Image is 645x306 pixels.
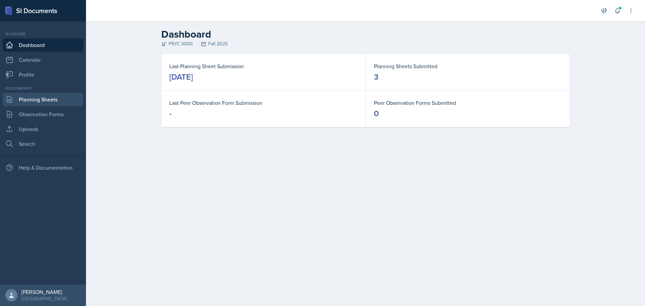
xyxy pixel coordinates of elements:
[161,28,570,40] h2: Dashboard
[161,40,570,47] div: PSYC 3000 Fall 2025
[374,99,562,107] dt: Peer Observation Forms Submitted
[3,137,83,150] a: Search
[3,53,83,67] a: Calendar
[3,93,83,106] a: Planning Sheets
[374,62,562,70] dt: Planning Sheets Submitted
[3,161,83,174] div: Help & Documentation
[21,295,67,302] div: [GEOGRAPHIC_DATA]
[21,289,67,295] div: [PERSON_NAME]
[169,108,172,119] div: -
[3,31,83,37] div: Si leader
[169,62,357,70] dt: Last Planning Sheet Submission
[374,72,379,82] div: 3
[169,72,193,82] div: [DATE]
[3,38,83,52] a: Dashboard
[374,108,379,119] div: 0
[3,122,83,136] a: Uploads
[3,85,83,91] div: Documents
[3,68,83,81] a: Profile
[169,99,357,107] dt: Last Peer Observation Form Submission
[3,107,83,121] a: Observation Forms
